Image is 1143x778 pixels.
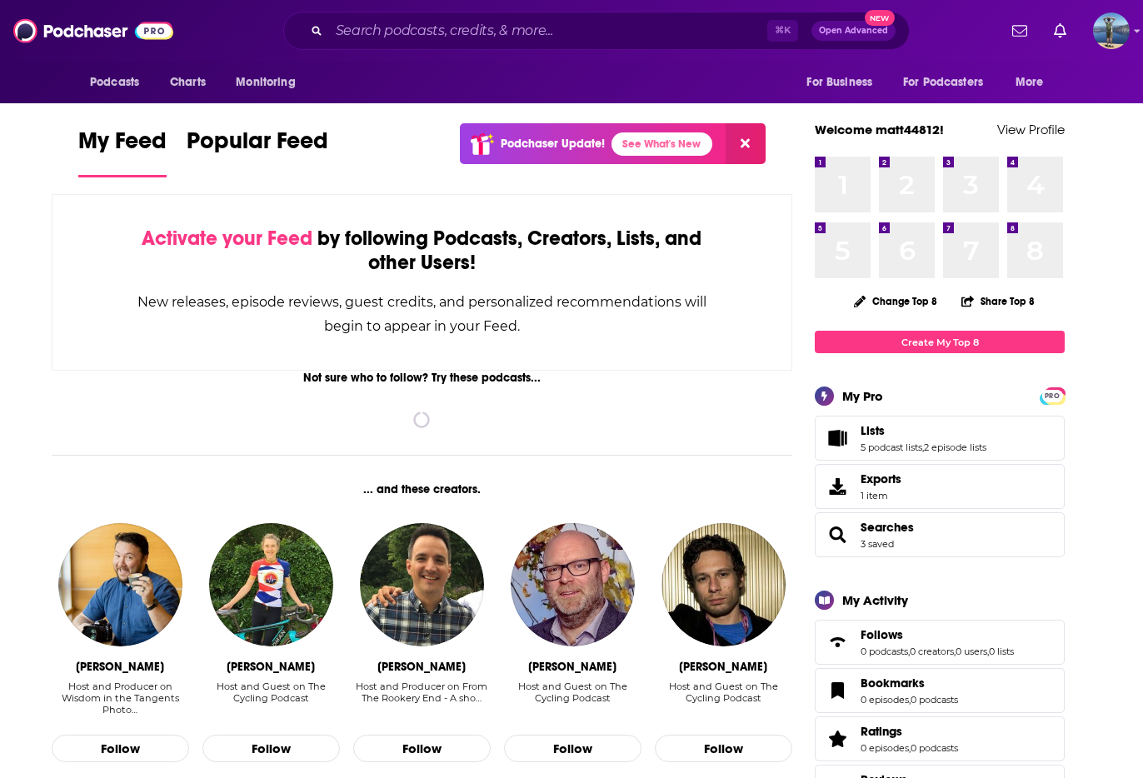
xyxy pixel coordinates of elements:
[861,724,958,739] a: Ratings
[353,735,491,763] button: Follow
[661,523,785,646] img: Daniel Friebe
[861,676,925,691] span: Bookmarks
[861,694,909,706] a: 0 episodes
[861,627,903,642] span: Follows
[815,464,1065,509] a: Exports
[1047,17,1073,45] a: Show notifications dropdown
[1093,12,1130,49] button: Show profile menu
[821,727,854,751] a: Ratings
[811,21,896,41] button: Open AdvancedNew
[209,523,332,646] img: Lizzy Banks
[908,646,910,657] span: ,
[909,742,911,754] span: ,
[136,290,708,338] div: New releases, episode reviews, guest credits, and personalized recommendations will begin to appe...
[142,226,312,251] span: Activate your Feed
[815,331,1065,353] a: Create My Top 8
[52,735,189,763] button: Follow
[187,127,328,165] span: Popular Feed
[78,127,167,165] span: My Feed
[861,423,885,438] span: Lists
[283,12,910,50] div: Search podcasts, credits, & more...
[844,291,947,312] button: Change Top 8
[224,67,317,98] button: open menu
[861,724,902,739] span: Ratings
[655,681,792,716] div: Host and Guest on The Cycling Podcast
[655,735,792,763] button: Follow
[861,441,922,453] a: 5 podcast lists
[511,523,634,646] img: Lionel Birnie
[501,137,605,151] p: Podchaser Update!
[528,660,616,674] div: Lionel Birnie
[78,67,161,98] button: open menu
[956,646,987,657] a: 0 users
[861,646,908,657] a: 0 podcasts
[961,285,1036,317] button: Share Top 8
[227,660,315,674] div: Lizzy Banks
[861,471,901,486] span: Exports
[821,679,854,702] a: Bookmarks
[911,694,958,706] a: 0 podcasts
[861,627,1014,642] a: Follows
[806,71,872,94] span: For Business
[909,694,911,706] span: ,
[861,520,914,535] a: Searches
[611,132,712,156] a: See What's New
[911,742,958,754] a: 0 podcasts
[329,17,767,44] input: Search podcasts, credits, & more...
[136,227,708,275] div: by following Podcasts, Creators, Lists, and other Users!
[821,523,854,546] a: Searches
[202,681,340,704] div: Host and Guest on The Cycling Podcast
[90,71,139,94] span: Podcasts
[236,71,295,94] span: Monitoring
[353,681,491,704] div: Host and Producer on From The Rookery End - A sho…
[1042,389,1062,401] a: PRO
[52,681,189,716] div: Host and Producer on Wisdom in the Tangents Photo…
[170,71,206,94] span: Charts
[187,127,328,177] a: Popular Feed
[13,15,173,47] img: Podchaser - Follow, Share and Rate Podcasts
[815,668,1065,713] span: Bookmarks
[861,423,986,438] a: Lists
[767,20,798,42] span: ⌘ K
[910,646,954,657] a: 0 creators
[987,646,989,657] span: ,
[76,660,164,674] div: John Mansfield
[795,67,893,98] button: open menu
[360,523,483,646] img: Jon Moonie
[954,646,956,657] span: ,
[353,681,491,716] div: Host and Producer on From The Rookery End - A sho…
[1004,67,1065,98] button: open menu
[861,676,958,691] a: Bookmarks
[861,490,901,501] span: 1 item
[1093,12,1130,49] img: User Profile
[842,592,908,608] div: My Activity
[1016,71,1044,94] span: More
[892,67,1007,98] button: open menu
[159,67,216,98] a: Charts
[922,441,924,453] span: ,
[861,742,909,754] a: 0 episodes
[821,426,854,450] a: Lists
[924,441,986,453] a: 2 episode lists
[679,660,767,674] div: Daniel Friebe
[903,71,983,94] span: For Podcasters
[821,475,854,498] span: Exports
[202,681,340,716] div: Host and Guest on The Cycling Podcast
[504,681,641,704] div: Host and Guest on The Cycling Podcast
[52,681,189,716] div: Host and Producer on Wisdom in the Tangents Photo…
[52,371,792,385] div: Not sure who to follow? Try these podcasts...
[842,388,883,404] div: My Pro
[58,523,182,646] img: John Mansfield
[821,631,854,654] a: Follows
[815,716,1065,761] span: Ratings
[997,122,1065,137] a: View Profile
[1093,12,1130,49] span: Logged in as matt44812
